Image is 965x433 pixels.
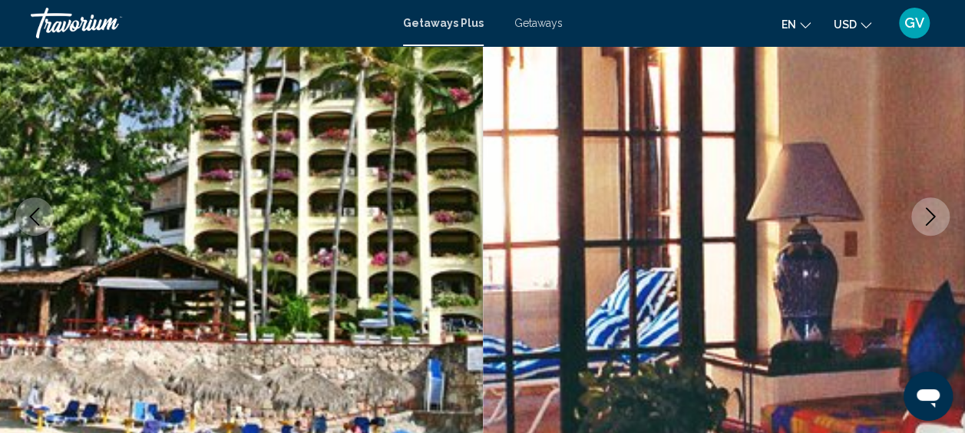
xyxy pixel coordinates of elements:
[15,197,54,236] button: Previous image
[782,18,796,31] span: en
[904,372,953,421] iframe: Button to launch messaging window
[31,8,388,38] a: Travorium
[834,18,857,31] span: USD
[904,15,924,31] span: GV
[834,13,871,35] button: Change currency
[911,197,950,236] button: Next image
[782,13,811,35] button: Change language
[894,7,934,39] button: User Menu
[514,17,563,29] a: Getaways
[403,17,484,29] a: Getaways Plus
